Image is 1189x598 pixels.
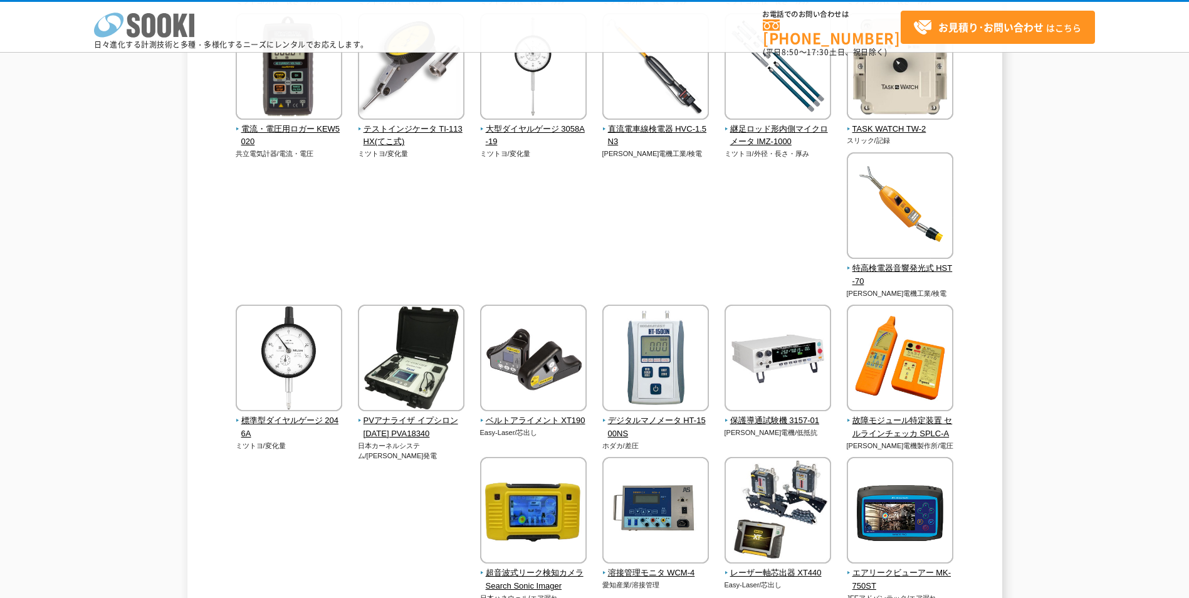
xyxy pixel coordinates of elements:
[236,13,342,123] img: 電流・電圧用ロガー KEW5020
[602,402,710,440] a: デジタルマノメータ HT-1500NS
[725,457,831,567] img: レーザー軸芯出器 XT440
[847,441,954,451] p: [PERSON_NAME]電機製作所/電圧
[602,149,710,159] p: [PERSON_NAME]電機工業/検電
[847,567,954,593] span: エアリークビューアー MK-750ST
[725,305,831,414] img: 保護導通試験機 3157-01
[847,13,953,123] img: TASK WATCH TW-2
[358,111,465,149] a: テストインジケータ TI-113HX(てこ式)
[725,414,832,428] span: 保護導通試験機 3157-01
[236,305,342,414] img: 標準型ダイヤルゲージ 2046A
[725,13,831,123] img: 継足ロッド形内側マイクロメータ IMZ-1000
[847,457,953,567] img: エアリークビューアー MK-750ST
[480,402,587,428] a: ベルトアライメント XT190
[480,428,587,438] p: Easy-Laser/芯出し
[725,567,832,580] span: レーザー軸芯出器 XT440
[847,262,954,288] span: 特高検電器音響発光式 HST-70
[763,19,901,45] a: [PHONE_NUMBER]
[480,305,587,414] img: ベルトアライメント XT190
[480,149,587,159] p: ミツトヨ/変化量
[480,457,587,567] img: 超音波式リーク検知カメラ Search Sonic Imager
[602,457,709,567] img: 溶接管理モニタ WCM-4
[847,305,953,414] img: 故障モジュール特定装置 セルラインチェッカ SPLC-A
[480,111,587,149] a: 大型ダイヤルゲージ 3058A-19
[358,123,465,149] span: テストインジケータ TI-113HX(てこ式)
[602,305,709,414] img: デジタルマノメータ HT-1500NS
[94,41,369,48] p: 日々進化する計測技術と多種・多様化するニーズにレンタルでお応えします。
[913,18,1081,37] span: はこちら
[236,123,343,149] span: 電流・電圧用ロガー KEW5020
[602,441,710,451] p: ホダカ/差圧
[782,46,799,58] span: 8:50
[725,555,832,580] a: レーザー軸芯出器 XT440
[602,123,710,149] span: 直流電車線検電器 HVC-1.5N3
[602,567,710,580] span: 溶接管理モニタ WCM-4
[480,123,587,149] span: 大型ダイヤルゲージ 3058A-19
[236,111,343,149] a: 電流・電圧用ロガー KEW5020
[847,135,954,146] p: スリック/記録
[602,580,710,590] p: 愛知産業/溶接管理
[725,149,832,159] p: ミツトヨ/外径・長さ・厚み
[602,555,710,580] a: 溶接管理モニタ WCM-4
[847,555,954,592] a: エアリークビューアー MK-750ST
[602,111,710,149] a: 直流電車線検電器 HVC-1.5N3
[602,414,710,441] span: デジタルマノメータ HT-1500NS
[725,111,832,149] a: 継足ロッド形内側マイクロメータ IMZ-1000
[358,305,464,414] img: PVアナライザ イプシロン1500 PVA18340
[847,402,954,440] a: 故障モジュール特定装置 セルラインチェッカ SPLC-A
[358,414,465,441] span: PVアナライザ イプシロン[DATE] PVA18340
[847,152,953,262] img: 特高検電器音響発光式 HST-70
[358,402,465,440] a: PVアナライザ イプシロン[DATE] PVA18340
[725,123,832,149] span: 継足ロッド形内側マイクロメータ IMZ-1000
[847,250,954,288] a: 特高検電器音響発光式 HST-70
[236,414,343,441] span: 標準型ダイヤルゲージ 2046A
[358,441,465,461] p: 日本カーネルシステム/[PERSON_NAME]発電
[236,441,343,451] p: ミツトヨ/変化量
[480,555,587,592] a: 超音波式リーク検知カメラ Search Sonic Imager
[602,13,709,123] img: 直流電車線検電器 HVC-1.5N3
[938,19,1044,34] strong: お見積り･お問い合わせ
[480,13,587,123] img: 大型ダイヤルゲージ 3058A-19
[236,149,343,159] p: 共立電気計器/電流・電圧
[725,402,832,428] a: 保護導通試験機 3157-01
[807,46,829,58] span: 17:30
[901,11,1095,44] a: お見積り･お問い合わせはこちら
[725,428,832,438] p: [PERSON_NAME]電機/低抵抗
[236,402,343,440] a: 標準型ダイヤルゲージ 2046A
[480,414,587,428] span: ベルトアライメント XT190
[358,13,464,123] img: テストインジケータ TI-113HX(てこ式)
[847,288,954,299] p: [PERSON_NAME]電機工業/検電
[847,414,954,441] span: 故障モジュール特定装置 セルラインチェッカ SPLC-A
[480,567,587,593] span: 超音波式リーク検知カメラ Search Sonic Imager
[358,149,465,159] p: ミツトヨ/変化量
[725,580,832,590] p: Easy-Laser/芯出し
[763,11,901,18] span: お電話でのお問い合わせは
[847,111,954,136] a: TASK WATCH TW-2
[847,123,954,136] span: TASK WATCH TW-2
[763,46,887,58] span: (平日 ～ 土日、祝日除く)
